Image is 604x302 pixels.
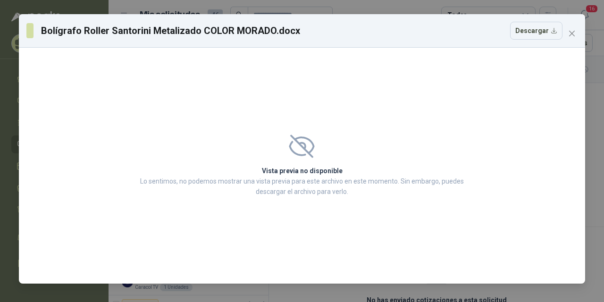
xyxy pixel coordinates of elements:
[137,176,467,197] p: Lo sentimos, no podemos mostrar una vista previa para este archivo en este momento. Sin embargo, ...
[568,30,576,37] span: close
[137,166,467,176] h2: Vista previa no disponible
[564,26,579,41] button: Close
[41,24,301,38] h3: Bolígrafo Roller Santorini Metalizado COLOR MORADO.docx
[510,22,562,40] button: Descargar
